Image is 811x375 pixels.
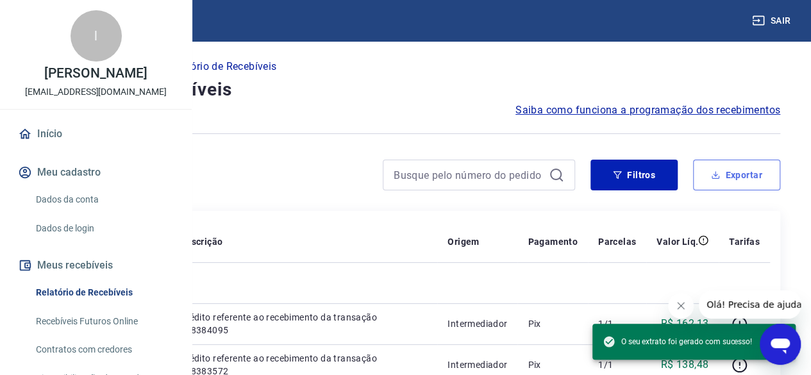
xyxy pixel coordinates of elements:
[15,251,176,279] button: Meus recebíveis
[25,85,167,99] p: [EMAIL_ADDRESS][DOMAIN_NAME]
[693,160,780,190] button: Exportar
[15,158,176,187] button: Meu cadastro
[166,59,276,74] p: Relatório de Recebíveis
[598,235,636,248] p: Parcelas
[31,337,176,363] a: Contratos com credores
[528,235,578,248] p: Pagamento
[598,317,636,330] p: 1/1
[447,317,507,330] p: Intermediador
[31,77,780,103] h4: Relatório de Recebíveis
[447,235,479,248] p: Origem
[661,357,709,372] p: R$ 138,48
[528,317,578,330] p: Pix
[528,358,578,371] p: Pix
[729,235,760,248] p: Tarifas
[31,187,176,213] a: Dados da conta
[15,120,176,148] a: Início
[699,290,801,319] iframe: Mensagem da empresa
[515,103,780,118] a: Saiba como funciona a programação dos recebimentos
[661,316,709,331] p: R$ 162,13
[656,235,698,248] p: Valor Líq.
[760,324,801,365] iframe: Botão para abrir a janela de mensagens
[394,165,544,185] input: Busque pelo número do pedido
[31,308,176,335] a: Recebíveis Futuros Online
[71,10,122,62] div: l
[31,215,176,242] a: Dados de login
[44,67,147,80] p: [PERSON_NAME]
[590,160,678,190] button: Filtros
[447,358,507,371] p: Intermediador
[180,311,427,337] p: Crédito referente ao recebimento da transação 228384095
[8,9,108,19] span: Olá! Precisa de ajuda?
[668,293,694,319] iframe: Fechar mensagem
[749,9,796,33] button: Sair
[31,279,176,306] a: Relatório de Recebíveis
[180,235,223,248] p: Descrição
[598,358,636,371] p: 1/1
[603,335,752,348] span: O seu extrato foi gerado com sucesso!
